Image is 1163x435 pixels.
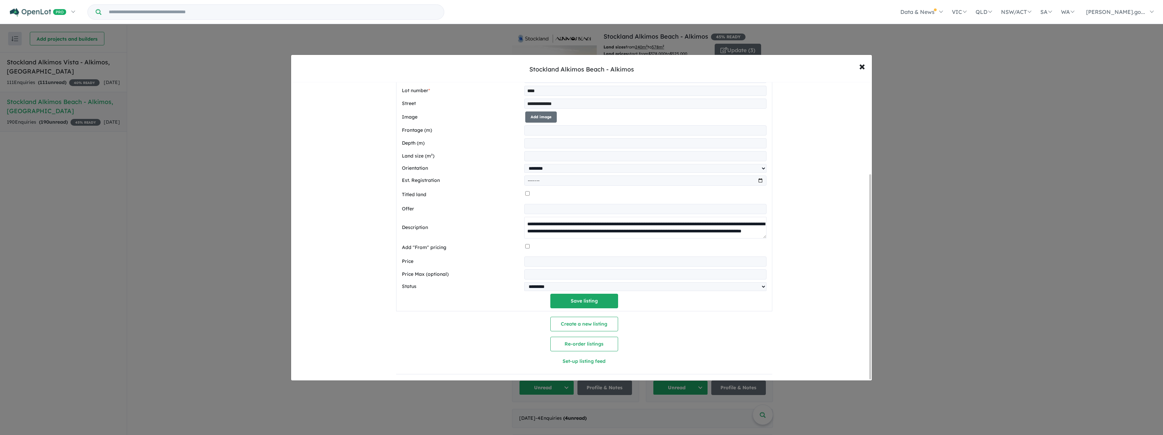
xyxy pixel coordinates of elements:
[402,191,523,199] label: Titled land
[859,59,865,73] span: ×
[402,244,523,252] label: Add "From" pricing
[402,87,522,95] label: Lot number
[550,317,618,331] button: Create a new listing
[402,224,522,232] label: Description
[402,100,522,108] label: Street
[402,205,522,213] label: Offer
[490,354,678,369] button: Set-up listing feed
[402,177,522,185] label: Est. Registration
[402,283,522,291] label: Status
[402,164,522,172] label: Orientation
[402,257,522,266] label: Price
[550,294,618,308] button: Save listing
[402,126,522,134] label: Frontage (m)
[402,139,522,147] label: Depth (m)
[1086,8,1145,15] span: [PERSON_NAME].go...
[550,337,618,351] button: Re-order listings
[525,111,557,123] button: Add image
[402,152,522,160] label: Land size (m²)
[103,5,443,19] input: Try estate name, suburb, builder or developer
[10,8,66,17] img: Openlot PRO Logo White
[402,270,522,278] label: Price Max (optional)
[402,113,523,121] label: Image
[529,65,634,74] div: Stockland Alkimos Beach - Alkimos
